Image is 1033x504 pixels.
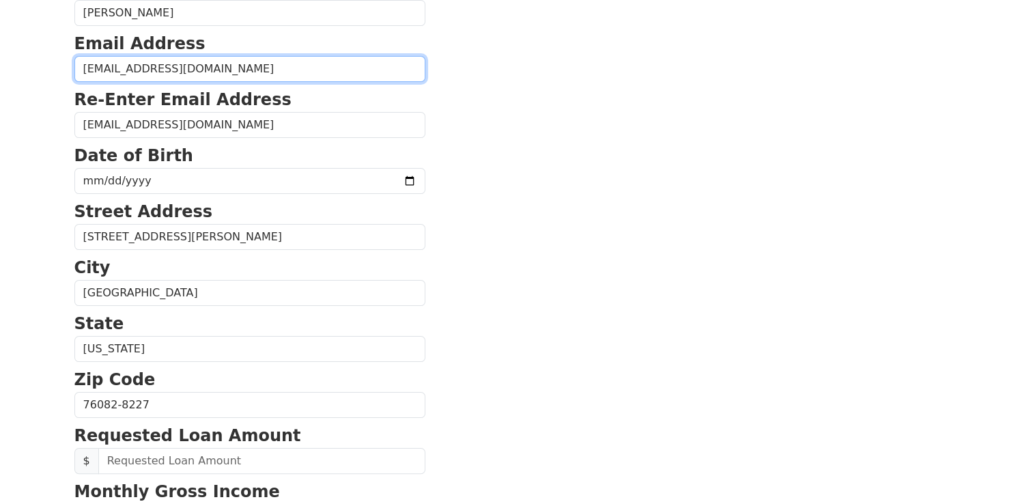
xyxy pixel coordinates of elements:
input: Requested Loan Amount [98,448,425,474]
strong: Date of Birth [74,146,193,165]
input: City [74,280,425,306]
span: $ [74,448,99,474]
strong: Street Address [74,202,213,221]
p: Monthly Gross Income [74,479,425,504]
input: Re-Enter Email Address [74,112,425,138]
input: Email Address [74,56,425,82]
strong: Email Address [74,34,206,53]
strong: Requested Loan Amount [74,426,301,445]
input: Street Address [74,224,425,250]
strong: Zip Code [74,370,156,389]
input: Zip Code [74,392,425,418]
strong: City [74,258,111,277]
strong: State [74,314,124,333]
strong: Re-Enter Email Address [74,90,292,109]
